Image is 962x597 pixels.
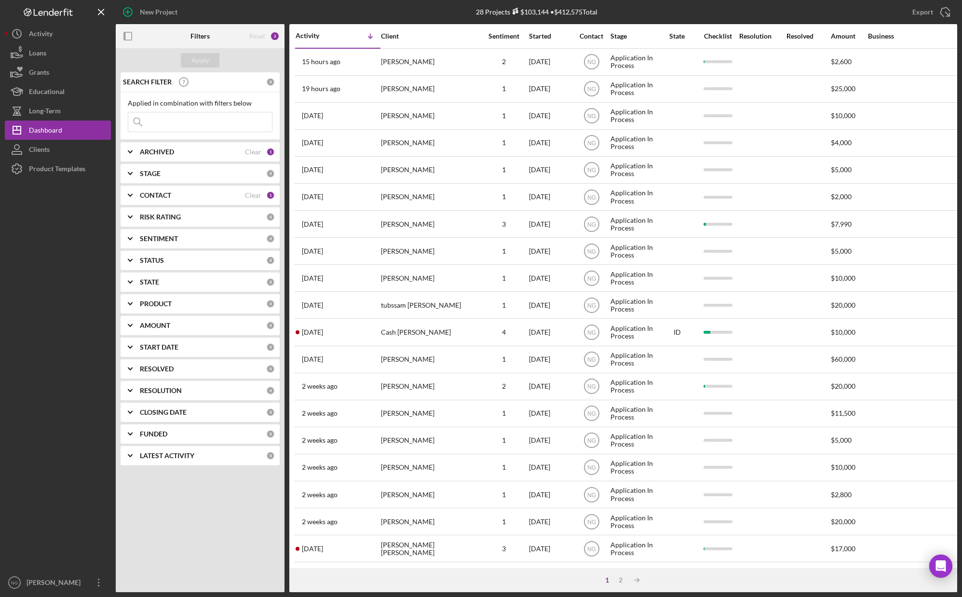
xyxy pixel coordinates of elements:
span: $10,000 [831,111,855,120]
time: 2025-09-22 21:44 [302,166,323,174]
div: [DATE] [529,536,572,561]
div: 1 [480,436,528,444]
div: Activity [29,24,53,46]
div: Application In Process [610,455,657,480]
div: 1 [480,491,528,499]
b: RISK RATING [140,213,181,221]
span: $10,000 [831,328,855,336]
time: 2025-09-13 01:29 [302,409,338,417]
time: 2025-09-19 20:38 [302,193,323,201]
div: Application In Process [610,292,657,318]
div: Educational [29,82,65,104]
text: NG [587,356,596,363]
div: New Project [140,2,177,22]
div: Stage [610,32,657,40]
div: ID [658,328,696,336]
text: NG [587,545,596,552]
div: Application In Process [610,103,657,129]
div: 1 [480,139,528,147]
time: 2025-09-08 19:05 [302,518,338,526]
button: Educational [5,82,111,101]
div: Application In Process [610,211,657,237]
text: NG [587,140,596,147]
div: 1 [480,166,528,174]
b: STATE [140,278,159,286]
text: NG [11,580,18,585]
div: [DATE] [529,292,572,318]
div: [DATE] [529,103,572,129]
span: $20,000 [831,301,855,309]
button: Apply [181,53,219,68]
b: STATUS [140,257,164,264]
div: 0 [266,451,275,460]
button: Clients [5,140,111,159]
div: [PERSON_NAME] [381,563,477,588]
text: NG [587,194,596,201]
div: [PERSON_NAME] [381,455,477,480]
div: [PERSON_NAME] [381,49,477,75]
div: Application In Process [610,49,657,75]
div: State [658,32,696,40]
b: RESOLUTION [140,387,182,394]
span: $2,600 [831,57,852,66]
div: $103,144 [510,8,549,16]
b: START DATE [140,343,178,351]
div: [DATE] [529,238,572,264]
span: $7,990 [831,220,852,228]
div: 1 [480,85,528,93]
b: ARCHIVED [140,148,174,156]
div: 1 [480,518,528,526]
div: 3 [480,545,528,553]
div: [DATE] [529,563,572,588]
div: 1 [480,274,528,282]
span: $2,800 [831,490,852,499]
text: NG [587,302,596,309]
time: 2025-09-16 23:00 [302,301,323,309]
span: $20,000 [831,382,855,390]
div: Application In Process [610,563,657,588]
div: Application In Process [610,157,657,183]
div: 1 [600,576,614,584]
text: NG [587,86,596,93]
div: 0 [266,169,275,178]
time: 2025-09-22 22:23 [302,139,323,147]
button: Export [903,2,957,22]
button: Product Templates [5,159,111,178]
time: 2025-09-17 10:09 [302,274,323,282]
div: Sentiment [480,32,528,40]
div: [PERSON_NAME] [381,428,477,453]
div: [PERSON_NAME] [381,374,477,399]
div: Started [529,32,572,40]
b: CLOSING DATE [140,408,187,416]
div: Resolution [739,32,786,40]
a: Activity [5,24,111,43]
div: Open Intercom Messenger [929,555,952,578]
text: NG [587,221,596,228]
time: 2025-09-18 16:49 [302,247,323,255]
div: [PERSON_NAME] [24,573,87,595]
span: $10,000 [831,463,855,471]
time: 2025-09-18 21:35 [302,220,323,228]
div: 1 [266,148,275,156]
text: NG [587,437,596,444]
button: Grants [5,63,111,82]
div: Resolved [786,32,830,40]
div: [PERSON_NAME] [PERSON_NAME] [381,536,477,561]
div: [DATE] [529,319,572,345]
div: Cash [PERSON_NAME] [381,319,477,345]
div: [PERSON_NAME] [381,184,477,210]
div: Application In Process [610,238,657,264]
div: Application In Process [610,265,657,291]
div: Contact [573,32,610,40]
div: 1 [480,247,528,255]
div: [PERSON_NAME] [381,157,477,183]
b: Filters [190,32,210,40]
div: [DATE] [529,347,572,372]
div: Client [381,32,477,40]
div: [DATE] [529,509,572,534]
span: $10,000 [831,274,855,282]
b: CONTACT [140,191,171,199]
div: 0 [266,386,275,395]
b: AMOUNT [140,322,170,329]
